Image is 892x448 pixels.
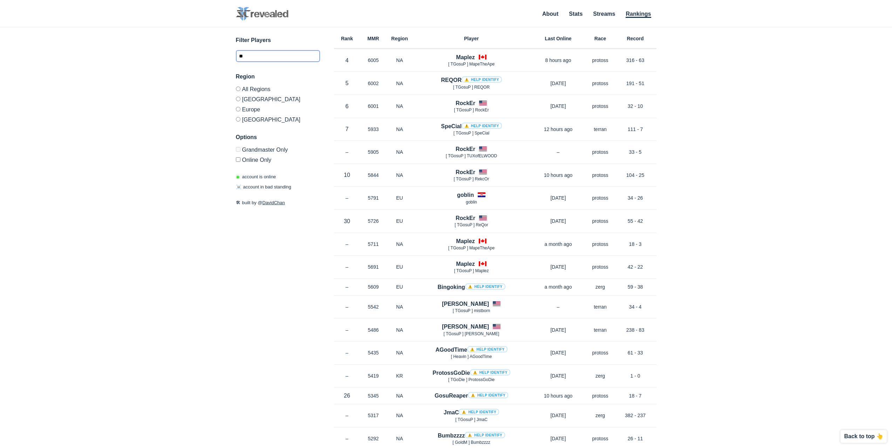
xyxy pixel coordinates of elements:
[263,200,285,205] a: DavidChan
[334,283,360,290] p: –
[360,435,387,442] p: 5292
[586,172,614,179] p: protoss
[452,440,490,445] span: [ GoldM ] Bumbzzzz
[236,104,320,114] label: Europe
[530,36,586,41] h6: Last Online
[387,103,413,110] p: NA
[360,303,387,310] p: 5542
[387,241,413,248] p: NA
[387,349,413,356] p: NA
[435,346,507,354] h4: AGoodTime
[236,184,291,191] p: account in bad standing
[586,435,614,442] p: protoss
[456,260,475,268] h4: Maplez
[530,57,586,64] p: 8 hours ago
[586,283,614,290] p: zerg
[387,57,413,64] p: NA
[387,172,413,179] p: NA
[614,263,656,270] p: 42 - 22
[360,218,387,225] p: 5726
[236,107,240,111] input: Europe
[614,103,656,110] p: 32 - 10
[236,147,320,154] label: Only Show accounts currently in Grandmaster
[334,392,360,400] p: 26
[438,283,505,291] h4: Bingoking
[586,412,614,419] p: zerg
[360,392,387,399] p: 5345
[387,149,413,156] p: NA
[236,87,320,94] label: All Regions
[586,80,614,87] p: protoss
[586,263,614,270] p: protoss
[387,412,413,419] p: NA
[614,80,656,87] p: 191 - 51
[614,218,656,225] p: 55 - 42
[614,149,656,156] p: 33 - 5
[614,349,656,356] p: 61 - 33
[468,392,508,398] a: ⚠️ Help identify
[614,435,656,442] p: 26 - 11
[614,194,656,201] p: 34 - 26
[530,80,586,87] p: [DATE]
[459,409,499,415] a: ⚠️ Help identify
[360,103,387,110] p: 6001
[236,199,320,206] p: built by @
[593,11,615,17] a: Streams
[586,303,614,310] p: terran
[530,372,586,379] p: [DATE]
[387,303,413,310] p: NA
[360,149,387,156] p: 5905
[614,326,656,333] p: 238 - 83
[456,145,475,153] h4: RockEr
[614,392,656,399] p: 18 - 7
[441,122,502,130] h4: SpeCial
[614,241,656,248] p: 18 - 3
[334,149,360,156] p: –
[334,79,360,87] p: 5
[360,241,387,248] p: 5711
[334,412,360,419] p: –
[448,62,495,67] span: [ TGosuP ] MapeTheApe
[433,369,510,377] h4: ProtossGoDie
[387,435,413,442] p: NA
[453,308,490,313] span: [ TGosuP ] mistborn
[530,263,586,270] p: [DATE]
[360,412,387,419] p: 5317
[387,218,413,225] p: EU
[334,372,360,379] p: –
[334,217,360,225] p: 30
[446,153,497,158] span: [ TGosuP ] TUXofELWOOD
[438,432,505,440] h4: Bumbzzzz
[236,7,288,21] img: SC2 Revealed
[626,11,651,18] a: Rankings
[387,283,413,290] p: EU
[360,194,387,201] p: 5791
[451,354,492,359] span: [ Heavin ] AGoodTime
[387,392,413,399] p: NA
[444,331,499,336] span: [ TGosuP ] [PERSON_NAME]
[334,125,360,133] p: 7
[387,194,413,201] p: EU
[236,157,240,162] input: Online Only
[530,303,586,310] p: –
[466,200,477,205] span: goblin
[334,303,360,310] p: –
[462,123,502,129] a: ⚠️ Help identify
[530,349,586,356] p: [DATE]
[455,417,488,422] span: [ TGosuP ] JmaC
[456,168,475,176] h4: RockEr
[456,53,475,61] h4: Maplez
[586,326,614,333] p: terran
[334,36,360,41] h6: Rank
[360,126,387,133] p: 5933
[360,57,387,64] p: 6005
[236,97,240,101] input: [GEOGRAPHIC_DATA]
[236,94,320,104] label: [GEOGRAPHIC_DATA]
[614,126,656,133] p: 111 - 7
[444,408,499,416] h4: JmaC
[456,214,475,222] h4: RockEr
[586,241,614,248] p: protoss
[454,108,489,112] span: [ TGosuP ] RockEr
[465,283,505,290] a: ⚠️ Help identify
[334,349,360,356] p: –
